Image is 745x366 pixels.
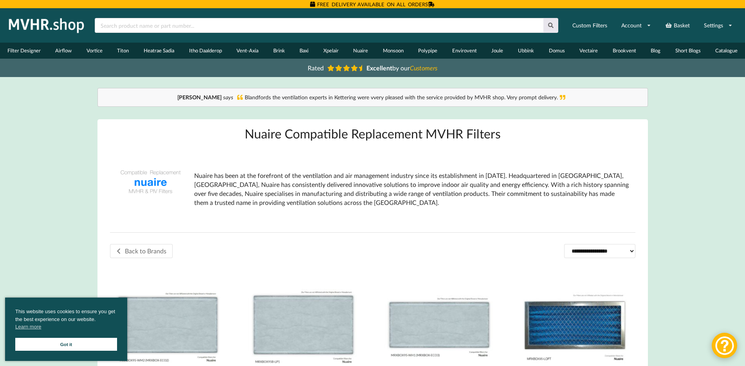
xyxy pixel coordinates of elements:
[5,16,88,35] img: mvhr.shop.png
[116,148,185,216] img: Nuaire-Compatible-Replacement-Filters.png
[643,43,668,59] a: Blog
[15,323,41,331] a: cookies - Learn more
[616,18,656,32] a: Account
[366,64,392,72] b: Excellent
[229,43,266,59] a: Vent-Axia
[564,244,635,258] select: Shop order
[316,43,346,59] a: Xpelair
[410,64,437,72] i: Customers
[605,43,644,59] a: Brookvent
[572,43,605,59] a: Vectaire
[366,64,437,72] span: by our
[15,308,117,333] span: This website uses cookies to ensure you get the best experience on our website.
[445,43,484,59] a: Envirovent
[5,298,127,361] div: cookieconsent
[567,18,612,32] a: Custom Filters
[699,18,738,32] a: Settings
[79,43,110,59] a: Vortice
[484,43,511,59] a: Joule
[136,43,182,59] a: Heatrae Sadia
[411,43,445,59] a: Polypipe
[95,18,543,33] input: Search product name or part number...
[302,61,443,74] a: Rated Excellentby ourCustomers
[223,94,233,100] i: says
[110,244,173,258] a: Back to Brands
[182,43,229,59] a: Itho Daalderop
[292,43,316,59] a: Baxi
[110,43,137,59] a: Titon
[48,43,79,59] a: Airflow
[266,43,292,59] a: Brink
[375,43,411,59] a: Monsoon
[346,43,375,59] a: Nuaire
[510,43,541,59] a: Ubbink
[308,64,324,72] span: Rated
[708,43,745,59] a: Catalogue
[194,171,629,207] p: Nuaire has been at the forefront of the ventilation and air management industry since its establi...
[177,94,222,100] b: [PERSON_NAME]
[660,18,695,32] a: Basket
[541,43,572,59] a: Domus
[106,93,640,101] div: Blandfords the ventilation experts in Kettering were vvery pleased with the service provided by M...
[15,338,117,351] a: Got it cookie
[668,43,708,59] a: Short Blogs
[110,126,635,142] h1: Nuaire Compatible Replacement MVHR Filters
